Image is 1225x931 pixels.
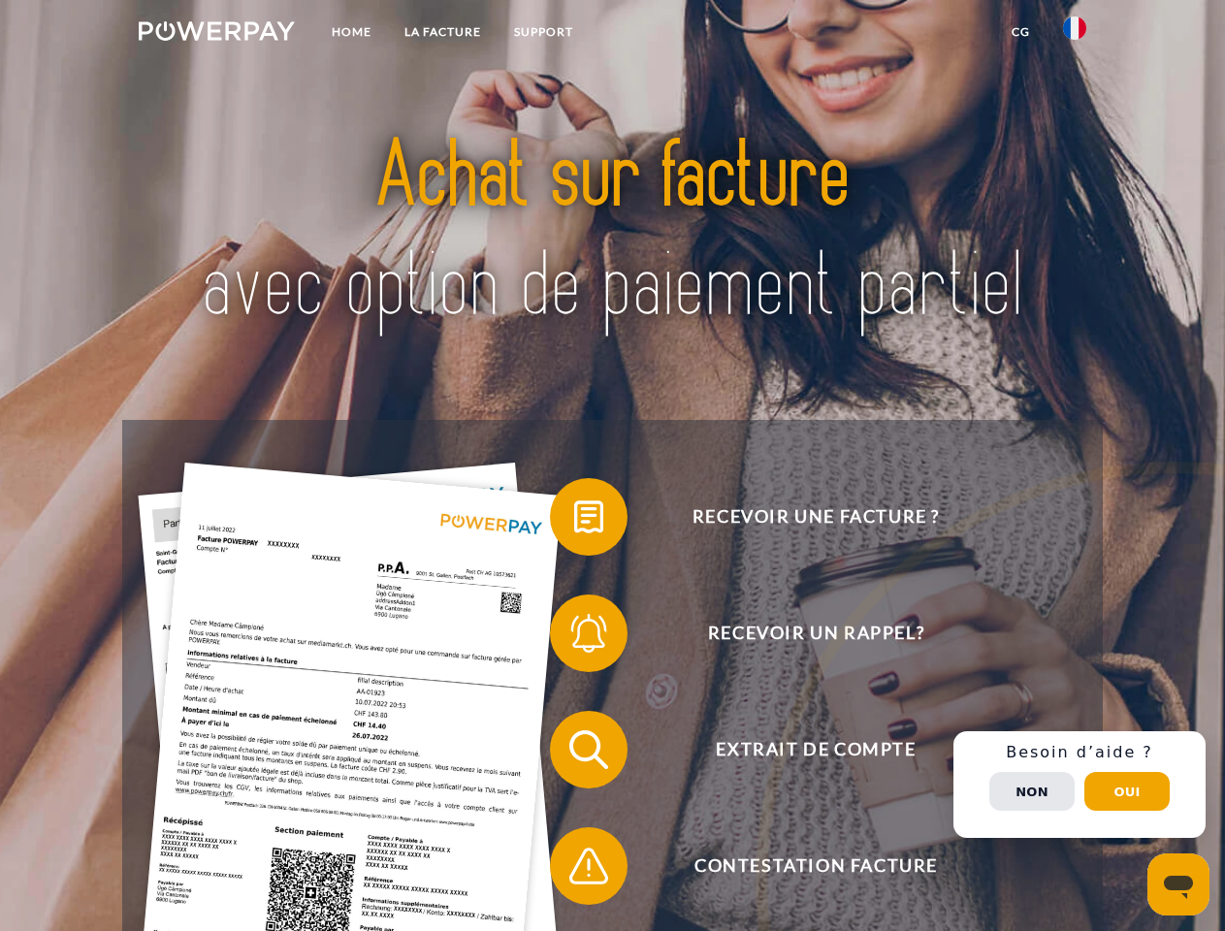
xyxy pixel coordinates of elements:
button: Recevoir un rappel? [550,594,1054,672]
button: Non [989,772,1075,811]
img: qb_warning.svg [564,842,613,890]
span: Extrait de compte [578,711,1053,788]
iframe: Bouton de lancement de la fenêtre de messagerie [1147,853,1209,915]
a: Home [315,15,388,49]
button: Contestation Facture [550,827,1054,905]
span: Recevoir un rappel? [578,594,1053,672]
button: Extrait de compte [550,711,1054,788]
span: Contestation Facture [578,827,1053,905]
div: Schnellhilfe [953,731,1206,838]
img: qb_search.svg [564,725,613,774]
a: Support [498,15,590,49]
h3: Besoin d’aide ? [965,743,1194,762]
img: fr [1063,16,1086,40]
button: Recevoir une facture ? [550,478,1054,556]
img: qb_bell.svg [564,609,613,658]
span: Recevoir une facture ? [578,478,1053,556]
img: title-powerpay_fr.svg [185,93,1040,371]
a: LA FACTURE [388,15,498,49]
button: Oui [1084,772,1170,811]
img: qb_bill.svg [564,493,613,541]
a: CG [995,15,1047,49]
img: logo-powerpay-white.svg [139,21,295,41]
